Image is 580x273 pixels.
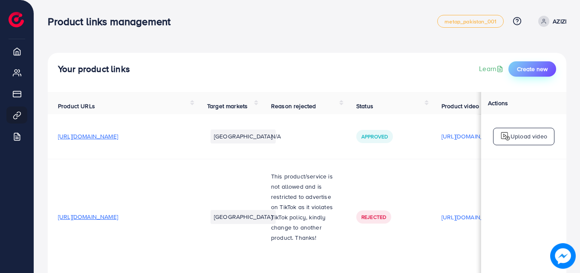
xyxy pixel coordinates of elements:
[356,102,373,110] span: Status
[271,172,333,242] span: This product/service is not allowed and is restricted to advertise on TikTok as it violates TikTo...
[58,64,130,75] h4: Your product links
[488,99,508,107] span: Actions
[58,213,118,221] span: [URL][DOMAIN_NAME]
[58,132,118,141] span: [URL][DOMAIN_NAME]
[211,210,276,224] li: [GEOGRAPHIC_DATA]
[58,102,95,110] span: Product URLs
[437,15,504,28] a: metap_pakistan_001
[441,102,479,110] span: Product video
[211,129,276,143] li: [GEOGRAPHIC_DATA]
[361,133,388,140] span: Approved
[441,131,502,141] p: [URL][DOMAIN_NAME]
[553,16,566,26] p: AZIZI
[48,15,177,28] h3: Product links management
[508,61,556,77] button: Create new
[444,19,496,24] span: metap_pakistan_001
[441,212,502,222] p: [URL][DOMAIN_NAME]
[361,213,386,221] span: Rejected
[535,16,566,27] a: AZIZI
[9,12,24,27] img: logo
[500,131,511,141] img: logo
[271,132,281,141] span: N/A
[207,102,248,110] span: Target markets
[271,102,316,110] span: Reason rejected
[550,243,576,269] img: image
[517,65,548,73] span: Create new
[479,64,505,74] a: Learn
[511,131,547,141] p: Upload video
